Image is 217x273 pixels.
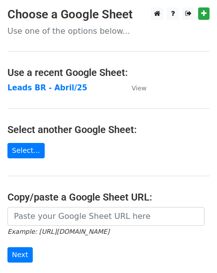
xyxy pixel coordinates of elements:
h4: Select another Google Sheet: [7,124,210,136]
a: View [122,83,146,92]
a: Select... [7,143,45,158]
p: Use one of the options below... [7,26,210,36]
h3: Choose a Google Sheet [7,7,210,22]
input: Next [7,247,33,263]
small: View [132,84,146,92]
input: Paste your Google Sheet URL here [7,207,205,226]
small: Example: [URL][DOMAIN_NAME] [7,228,109,235]
a: Leads BR - Abril/25 [7,83,87,92]
h4: Use a recent Google Sheet: [7,67,210,78]
h4: Copy/paste a Google Sheet URL: [7,191,210,203]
